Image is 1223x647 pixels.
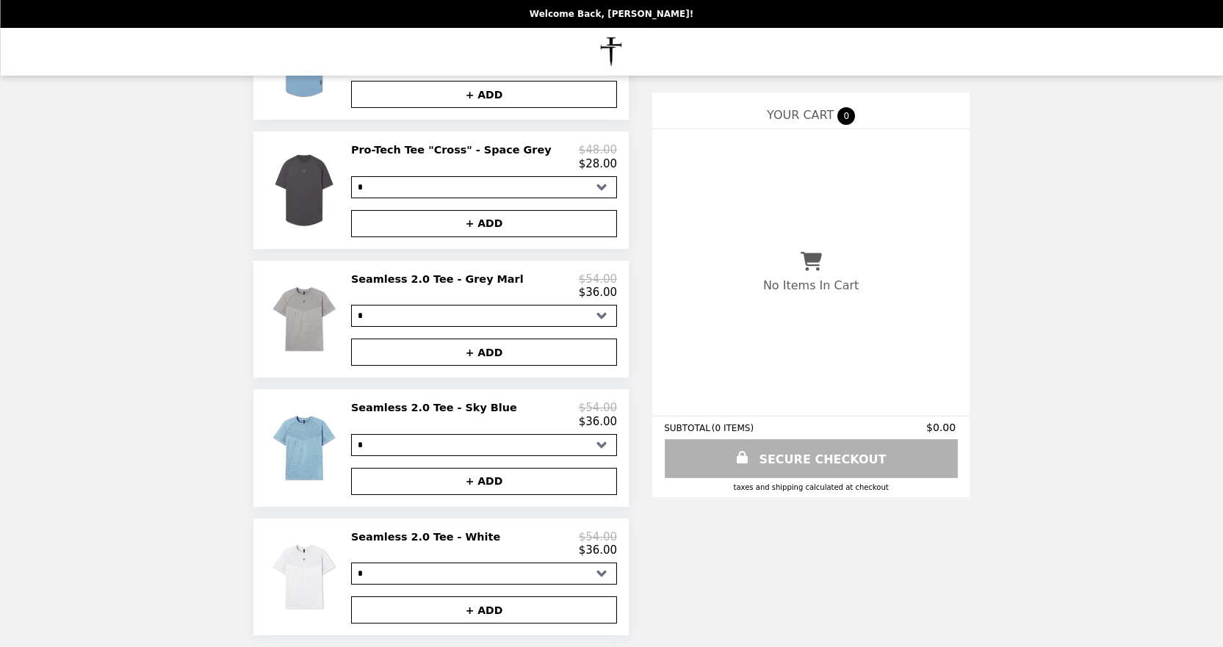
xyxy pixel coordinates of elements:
[767,108,834,122] span: YOUR CART
[579,286,618,299] p: $36.00
[579,143,618,156] p: $48.00
[579,272,618,286] p: $54.00
[267,272,345,366] img: Seamless 2.0 Tee - Grey Marl
[579,401,618,414] p: $54.00
[351,176,617,198] select: Select a product variant
[351,434,617,456] select: Select a product variant
[837,107,855,125] span: 0
[712,423,754,433] span: ( 0 ITEMS )
[351,305,617,327] select: Select a product variant
[351,530,506,543] h2: Seamless 2.0 Tee - White
[579,530,618,543] p: $54.00
[351,596,617,623] button: + ADD
[664,483,958,491] div: Taxes and Shipping calculated at checkout
[763,278,859,292] p: No Items In Cart
[351,401,523,414] h2: Seamless 2.0 Tee - Sky Blue
[351,468,617,495] button: + ADD
[579,157,618,170] p: $28.00
[351,339,617,366] button: + ADD
[351,81,617,108] button: + ADD
[351,210,617,237] button: + ADD
[664,423,712,433] span: SUBTOTAL
[267,401,345,494] img: Seamless 2.0 Tee - Sky Blue
[351,143,558,156] h2: Pro-Tech Tee "Cross" - Space Grey
[351,563,617,585] select: Select a product variant
[351,272,530,286] h2: Seamless 2.0 Tee - Grey Marl
[579,415,618,428] p: $36.00
[926,422,958,433] span: $0.00
[574,37,649,67] img: Brand Logo
[267,530,345,623] img: Seamless 2.0 Tee - White
[267,143,345,236] img: Pro-Tech Tee "Cross" - Space Grey
[579,543,618,557] p: $36.00
[530,9,693,19] p: Welcome Back, [PERSON_NAME]!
